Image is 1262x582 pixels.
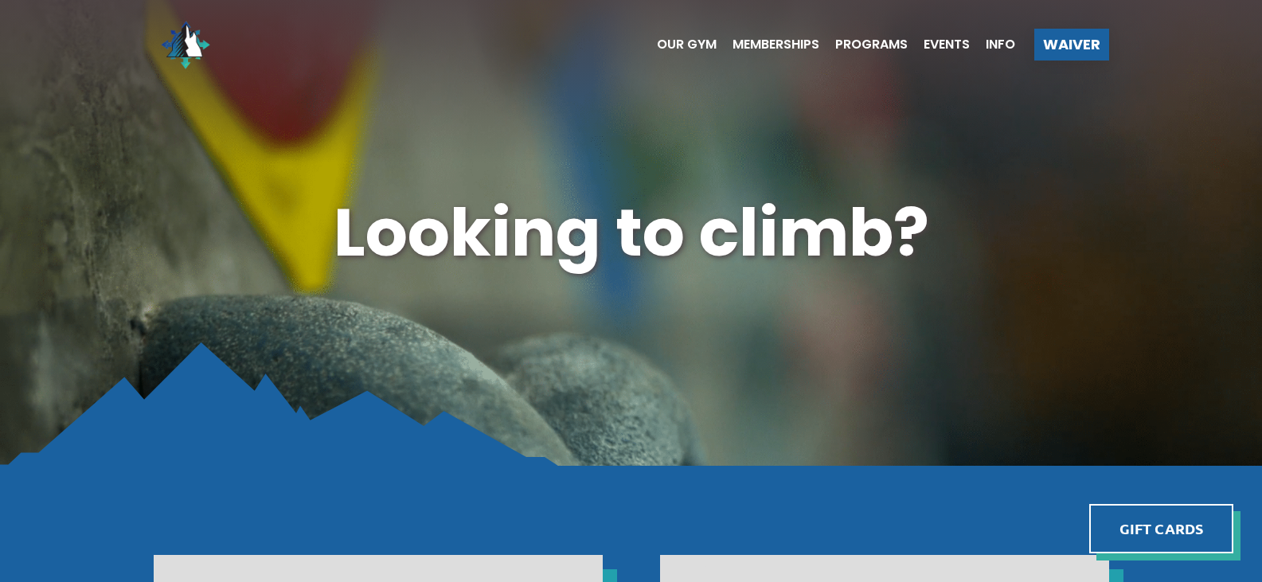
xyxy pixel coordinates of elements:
span: Events [924,38,970,51]
a: Programs [819,38,908,51]
span: Info [986,38,1015,51]
a: Info [970,38,1015,51]
span: Our Gym [657,38,717,51]
a: Our Gym [641,38,717,51]
a: Waiver [1034,29,1109,61]
a: Events [908,38,970,51]
h1: Looking to climb? [154,186,1109,279]
span: Programs [835,38,908,51]
a: Memberships [717,38,819,51]
span: Waiver [1043,37,1100,52]
span: Memberships [733,38,819,51]
img: North Wall Logo [154,13,217,76]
